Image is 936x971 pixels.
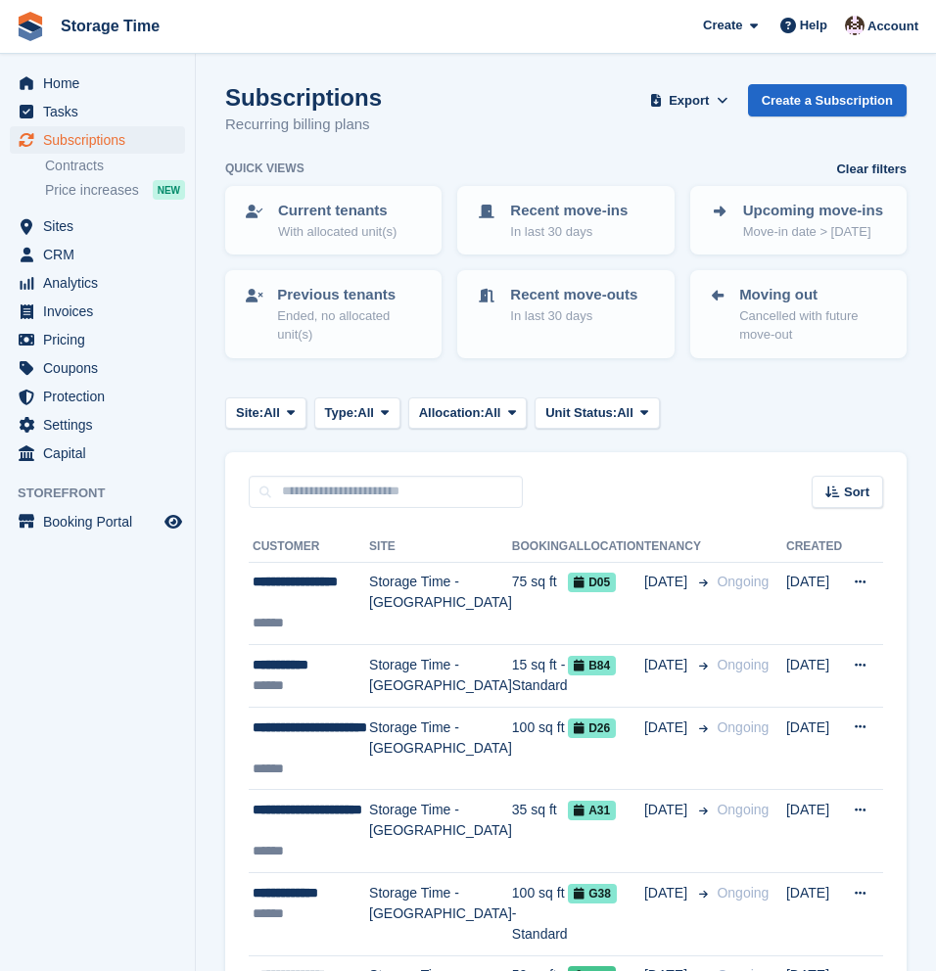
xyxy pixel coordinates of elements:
span: Ongoing [717,657,769,672]
a: Upcoming move-ins Move-in date > [DATE] [692,188,905,253]
td: 35 sq ft [512,790,568,873]
th: Tenancy [644,532,709,563]
a: menu [10,241,185,268]
a: Previous tenants Ended, no allocated unit(s) [227,272,440,356]
span: G38 [568,884,617,903]
td: Storage Time - [GEOGRAPHIC_DATA] [369,645,512,708]
button: Unit Status: All [535,397,659,430]
p: In last 30 days [510,222,628,242]
span: Ongoing [717,802,769,817]
span: [DATE] [644,655,691,675]
a: menu [10,383,185,410]
span: All [617,403,633,423]
a: menu [10,508,185,535]
span: Tasks [43,98,161,125]
button: Type: All [314,397,400,430]
span: Analytics [43,269,161,297]
button: Allocation: All [408,397,528,430]
span: Unit Status: [545,403,617,423]
span: Pricing [43,326,161,353]
span: Protection [43,383,161,410]
span: [DATE] [644,883,691,903]
a: Preview store [162,510,185,533]
span: Ongoing [717,574,769,589]
span: Sites [43,212,161,240]
td: [DATE] [786,562,842,645]
h6: Quick views [225,160,304,177]
p: In last 30 days [510,306,637,326]
span: Storefront [18,484,195,503]
span: Invoices [43,298,161,325]
p: Recurring billing plans [225,114,382,136]
p: Upcoming move-ins [743,200,883,222]
img: stora-icon-8386f47178a22dfd0bd8f6a31ec36ba5ce8667c1dd55bd0f319d3a0aa187defe.svg [16,12,45,41]
button: Site: All [225,397,306,430]
a: menu [10,354,185,382]
td: 100 sq ft [512,707,568,790]
span: Subscriptions [43,126,161,154]
a: Clear filters [836,160,907,179]
span: Help [800,16,827,35]
span: Site: [236,403,263,423]
td: 75 sq ft [512,562,568,645]
td: Storage Time - [GEOGRAPHIC_DATA] [369,562,512,645]
p: Move-in date > [DATE] [743,222,883,242]
span: [DATE] [644,572,691,592]
span: All [357,403,374,423]
div: NEW [153,180,185,200]
a: Storage Time [53,10,167,42]
a: menu [10,269,185,297]
span: Booking Portal [43,508,161,535]
td: [DATE] [786,645,842,708]
p: With allocated unit(s) [278,222,397,242]
span: CRM [43,241,161,268]
p: Recent move-outs [510,284,637,306]
a: Recent move-ins In last 30 days [459,188,672,253]
img: Saeed [845,16,865,35]
span: B84 [568,656,616,675]
p: Recent move-ins [510,200,628,222]
td: Storage Time - [GEOGRAPHIC_DATA] [369,707,512,790]
span: Price increases [45,181,139,200]
a: menu [10,439,185,467]
td: 100 sq ft - Standard [512,873,568,956]
span: Create [703,16,742,35]
td: Storage Time - [GEOGRAPHIC_DATA] [369,873,512,956]
th: Site [369,532,512,563]
span: Account [867,17,918,36]
span: [DATE] [644,800,691,820]
a: menu [10,326,185,353]
span: Allocation: [419,403,485,423]
span: All [485,403,501,423]
a: menu [10,126,185,154]
a: Recent move-outs In last 30 days [459,272,672,337]
span: A31 [568,801,616,820]
p: Previous tenants [277,284,424,306]
td: 15 sq ft - Standard [512,645,568,708]
span: All [263,403,280,423]
th: Booking [512,532,568,563]
span: D05 [568,573,616,592]
span: Sort [844,483,869,502]
a: Price increases NEW [45,179,185,201]
p: Current tenants [278,200,397,222]
span: [DATE] [644,717,691,738]
span: Export [669,91,709,111]
span: Ongoing [717,885,769,901]
a: Moving out Cancelled with future move-out [692,272,905,356]
span: Type: [325,403,358,423]
td: [DATE] [786,873,842,956]
td: Storage Time - [GEOGRAPHIC_DATA] [369,790,512,873]
th: Created [786,532,842,563]
p: Moving out [739,284,889,306]
th: Customer [249,532,369,563]
a: Current tenants With allocated unit(s) [227,188,440,253]
td: [DATE] [786,790,842,873]
p: Cancelled with future move-out [739,306,889,345]
h1: Subscriptions [225,84,382,111]
p: Ended, no allocated unit(s) [277,306,424,345]
a: Contracts [45,157,185,175]
a: menu [10,411,185,439]
span: Capital [43,439,161,467]
span: Ongoing [717,719,769,735]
